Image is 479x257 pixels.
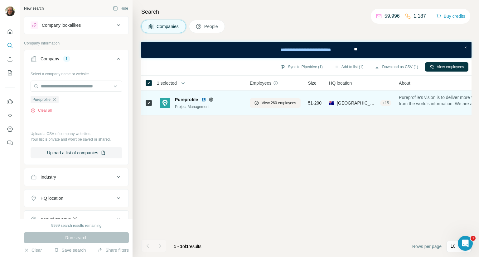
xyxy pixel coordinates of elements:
button: HQ location [24,191,128,206]
span: 🇦🇺 [329,100,334,106]
button: Search [5,40,15,51]
div: HQ location [41,195,63,201]
button: Annual revenue ($) [24,212,128,227]
span: 1 [186,244,189,249]
div: 1 [63,56,70,62]
button: Quick start [5,26,15,37]
span: 51-200 [308,100,322,106]
div: Company [41,56,59,62]
span: [GEOGRAPHIC_DATA], [GEOGRAPHIC_DATA] [337,100,378,106]
span: 1 - 1 [174,244,182,249]
button: Add to list (1) [330,62,368,72]
button: Enrich CSV [5,54,15,65]
div: + 15 [380,100,391,106]
div: Select a company name or website [31,69,122,77]
p: 1,187 [414,12,426,20]
button: View employees [425,62,468,72]
button: Company lookalikes [24,18,128,33]
p: Company information [24,40,129,46]
button: View 260 employees [250,98,301,108]
button: Industry [24,170,128,185]
span: About [399,80,410,86]
button: Dashboard [5,124,15,135]
span: Size [308,80,317,86]
span: Employees [250,80,271,86]
button: Company1 [24,51,128,69]
div: 9999 search results remaining [51,223,102,228]
span: Pureprofile [32,97,51,102]
span: results [174,244,201,249]
span: People [204,23,219,30]
p: Upload a CSV of company websites. [31,131,122,137]
button: Hide [109,4,133,13]
button: Buy credits [436,12,465,21]
button: My lists [5,67,15,78]
button: Download as CSV (1) [370,62,422,72]
button: Feedback [5,137,15,148]
img: LinkedIn logo [201,97,206,102]
div: New search [24,6,44,11]
p: 59,996 [385,12,400,20]
button: Clear [24,247,42,253]
span: Rows per page [412,243,442,250]
button: Save search [54,247,86,253]
h4: Search [141,7,472,16]
button: Sync to Pipedrive (1) [276,62,327,72]
div: Company lookalikes [42,22,81,28]
span: 1 [471,236,476,241]
iframe: Banner [141,42,472,58]
span: HQ location [329,80,352,86]
span: Pureprofile [175,96,198,103]
div: Project Management [175,104,242,110]
span: 1 selected [157,80,177,86]
img: Avatar [5,6,15,16]
button: Use Surfe on LinkedIn [5,96,15,107]
button: Share filters [98,247,129,253]
p: 10 [451,243,456,249]
div: Industry [41,174,56,180]
button: Clear all [31,108,52,113]
span: View 260 employees [262,100,296,106]
iframe: Intercom live chat [458,236,473,251]
button: Upload a list of companies [31,147,122,158]
div: Annual revenue ($) [41,216,78,222]
span: of [182,244,186,249]
button: Use Surfe API [5,110,15,121]
img: Logo of Pureprofile [160,98,170,108]
p: Your list is private and won't be saved or shared. [31,137,122,142]
span: Companies [157,23,179,30]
